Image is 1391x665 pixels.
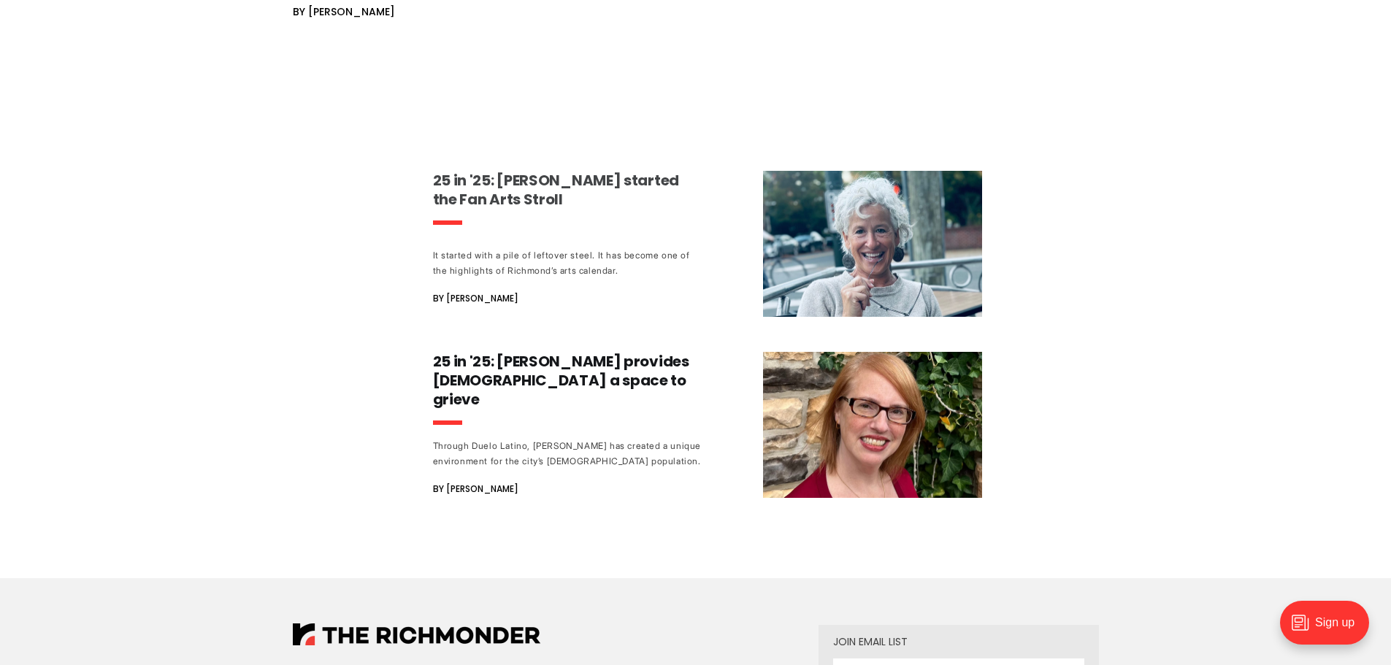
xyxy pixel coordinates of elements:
img: The Richmonder Logo [293,623,540,645]
span: By [PERSON_NAME] [293,3,395,20]
div: Join email list [833,637,1084,647]
div: Through Duelo Latino, [PERSON_NAME] has created a unique environment for the city’s [DEMOGRAPHIC_... [433,438,705,469]
a: 25 in '25: [PERSON_NAME] started the Fan Arts Stroll It started with a pile of leftover steel. It... [433,171,982,317]
h3: 25 in '25: [PERSON_NAME] provides [DEMOGRAPHIC_DATA] a space to grieve [433,352,705,409]
h3: 25 in '25: [PERSON_NAME] started the Fan Arts Stroll [433,171,705,209]
div: It started with a pile of leftover steel. It has become one of the highlights of Richmond’s arts ... [433,247,705,278]
iframe: portal-trigger [1268,593,1391,665]
img: 25 in '25: Igmara Sanchez Prunier provides Latinos a space to grieve [763,352,982,498]
span: By [PERSON_NAME] [433,480,518,498]
span: By [PERSON_NAME] [433,290,518,307]
img: 25 in '25: Sally Holzgrefe started the Fan Arts Stroll [763,171,982,317]
a: 25 in '25: [PERSON_NAME] provides [DEMOGRAPHIC_DATA] a space to grieve Through Duelo Latino, [PER... [433,352,982,498]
